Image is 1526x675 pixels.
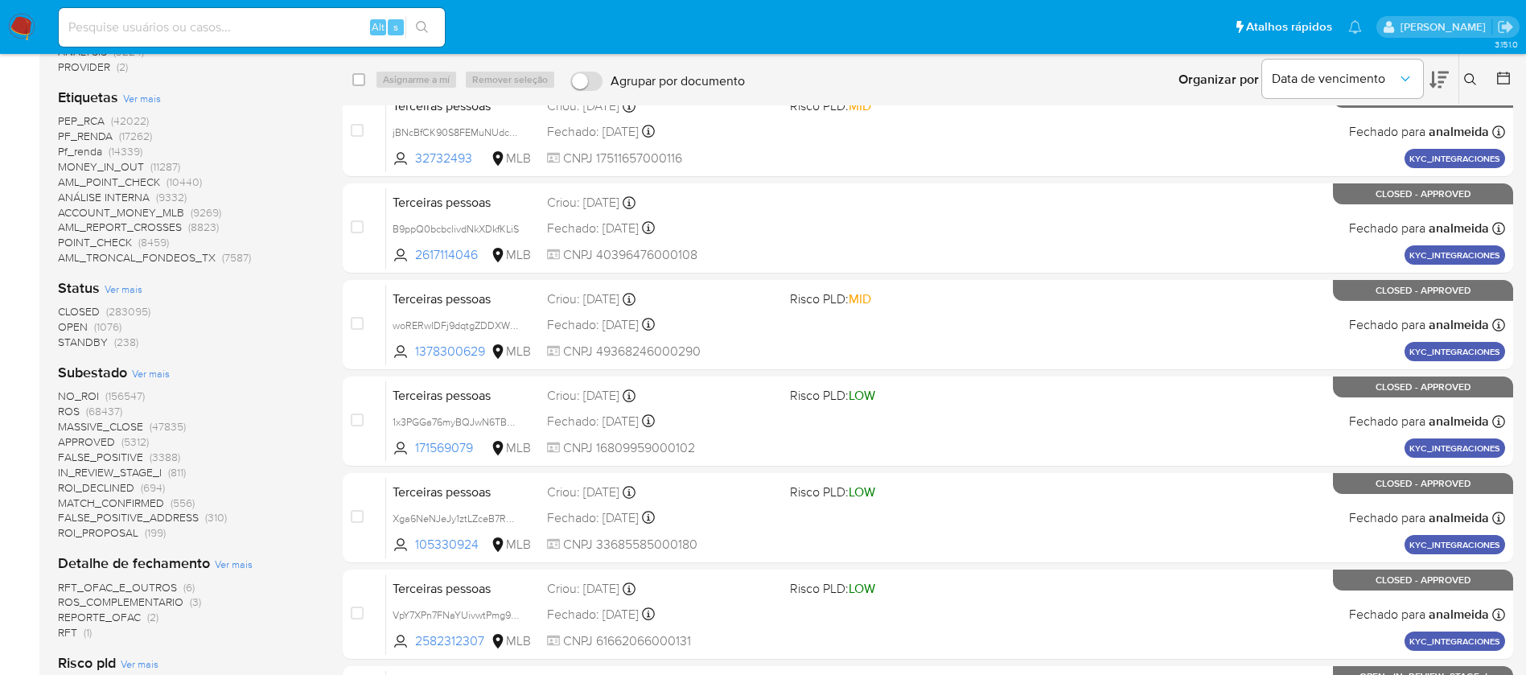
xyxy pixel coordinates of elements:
span: s [393,19,398,35]
span: 3.151.0 [1495,38,1518,51]
a: Sair [1497,19,1514,35]
button: search-icon [405,16,438,39]
p: weverton.gomes@mercadopago.com.br [1401,19,1491,35]
a: Notificações [1348,20,1362,34]
span: Atalhos rápidos [1246,19,1332,35]
input: Pesquise usuários ou casos... [59,17,445,38]
span: Alt [372,19,385,35]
